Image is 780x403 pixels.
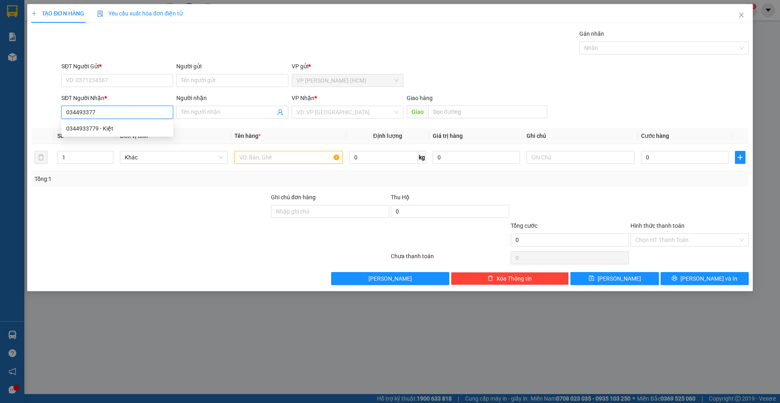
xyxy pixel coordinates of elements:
[630,222,685,229] label: Hình thức thanh toán
[331,272,449,285] button: [PERSON_NAME]
[418,151,426,164] span: kg
[523,128,638,144] th: Ghi chú
[35,151,48,164] button: delete
[428,105,547,118] input: Dọc đường
[487,275,493,282] span: delete
[97,10,183,17] span: Yêu cầu xuất hóa đơn điện tử
[277,109,284,115] span: user-add
[125,151,223,163] span: Khác
[234,151,342,164] input: VD: Bàn, Ghế
[31,10,84,17] span: TẠO ĐƠN HÀNG
[451,272,569,285] button: deleteXóa Thông tin
[570,272,659,285] button: save[PERSON_NAME]
[391,194,409,200] span: Thu Hộ
[97,11,104,17] img: icon
[661,272,749,285] button: printer[PERSON_NAME] và In
[738,12,745,18] span: close
[31,11,37,16] span: plus
[407,95,433,101] span: Giao hàng
[598,274,641,283] span: [PERSON_NAME]
[176,94,288,102] div: Người nhận
[433,151,520,164] input: 0
[292,95,314,101] span: VP Nhận
[234,133,261,139] span: Tên hàng
[589,275,594,282] span: save
[511,222,537,229] span: Tổng cước
[368,274,412,283] span: [PERSON_NAME]
[292,62,403,71] div: VP gửi
[407,105,428,118] span: Giao
[579,30,604,37] label: Gán nhãn
[57,133,64,139] span: SL
[641,133,669,139] span: Cước hàng
[390,252,510,266] div: Chưa thanh toán
[66,124,168,133] div: 0344933779 - Kiệt
[433,133,463,139] span: Giá trị hàng
[271,194,316,200] label: Ghi chú đơn hàng
[373,133,402,139] span: Định lượng
[730,4,753,27] button: Close
[526,151,635,164] input: Ghi Chú
[297,74,399,87] span: VP Hoàng Văn Thụ (HCM)
[61,62,173,71] div: SĐT Người Gửi
[271,205,389,218] input: Ghi chú đơn hàng
[176,62,288,71] div: Người gửi
[680,274,737,283] span: [PERSON_NAME] và In
[61,122,173,135] div: 0344933779 - Kiệt
[735,154,745,161] span: plus
[496,274,532,283] span: Xóa Thông tin
[735,151,745,164] button: plus
[35,174,301,183] div: Tổng: 1
[61,94,173,102] div: SĐT Người Nhận
[672,275,677,282] span: printer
